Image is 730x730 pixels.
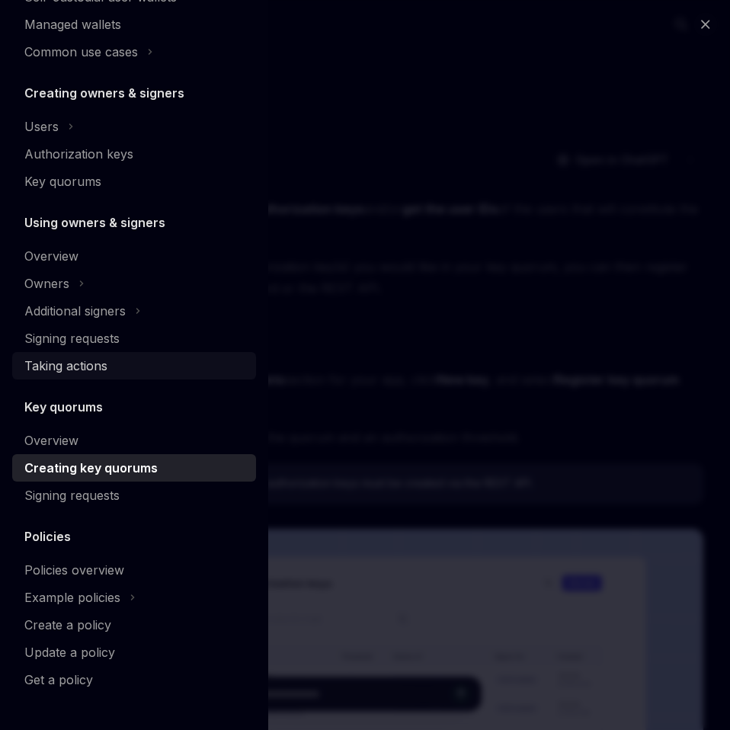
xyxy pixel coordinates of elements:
div: Example policies [24,588,120,607]
a: Create a policy [12,611,256,639]
a: Policies overview [12,556,256,584]
a: Taking actions [12,352,256,379]
div: Update a policy [24,643,115,661]
a: Managed wallets [12,11,256,38]
div: Key quorums [24,172,101,191]
a: Overview [12,427,256,454]
div: Users [24,117,59,136]
a: Authorization keys [12,140,256,168]
a: Signing requests [12,325,256,352]
a: Overview [12,242,256,270]
div: Create a policy [24,616,111,634]
div: Overview [24,431,78,450]
div: Additional signers [24,302,126,320]
div: Managed wallets [24,15,121,34]
div: Policies overview [24,561,124,579]
div: Owners [24,274,69,293]
div: Signing requests [24,329,120,347]
h5: Creating owners & signers [24,84,184,102]
div: Common use cases [24,43,138,61]
div: Taking actions [24,357,107,375]
a: Get a policy [12,666,256,693]
a: Signing requests [12,482,256,509]
a: Update a policy [12,639,256,666]
h5: Policies [24,527,71,546]
div: Authorization keys [24,145,133,163]
h5: Using owners & signers [24,213,165,232]
div: Overview [24,247,78,265]
div: Signing requests [24,486,120,504]
div: Get a policy [24,671,93,689]
h5: Key quorums [24,398,103,416]
a: Key quorums [12,168,256,195]
a: Creating key quorums [12,454,256,482]
div: Creating key quorums [24,459,158,477]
